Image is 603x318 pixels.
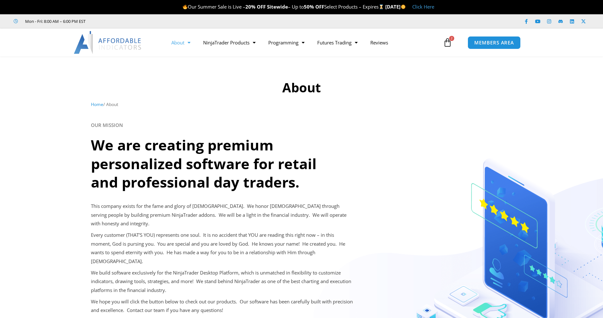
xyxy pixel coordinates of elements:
a: Home [91,101,103,107]
h6: OUR MISSION [91,122,512,128]
nav: Breadcrumb [91,100,512,109]
img: 🌞 [401,4,406,9]
h2: We are creating premium personalized software for retail and professional day traders. [91,136,344,192]
img: 🔥 [183,4,188,9]
a: 2 [434,33,462,52]
span: 2 [449,36,454,41]
p: We hope you will click the button below to check out our products. Our software has been carefull... [91,297,353,315]
h1: About [91,79,512,96]
p: This company exists for the fame and glory of [DEMOGRAPHIC_DATA]. We honor [DEMOGRAPHIC_DATA] thr... [91,202,353,229]
a: About [165,35,197,50]
span: Our Summer Sale is Live – – Up to Select Products – Expires [182,3,385,10]
strong: [DATE] [385,3,406,10]
a: Futures Trading [311,35,364,50]
img: ⌛ [379,4,384,9]
strong: 20% OFF [245,3,266,10]
a: MEMBERS AREA [468,36,521,49]
a: Click Here [412,3,434,10]
a: Reviews [364,35,394,50]
p: We build software exclusively for the NinjaTrader Desktop Platform, which is unmatched in flexibi... [91,268,353,295]
a: Programming [262,35,311,50]
nav: Menu [165,35,442,50]
a: NinjaTrader Products [197,35,262,50]
span: MEMBERS AREA [474,40,514,45]
p: Every customer (THAT’S YOU) represents one soul. It is no accident that YOU are reading this righ... [91,231,353,266]
iframe: Customer reviews powered by Trustpilot [94,18,190,24]
strong: Sitewide [267,3,288,10]
strong: 50% OFF [304,3,324,10]
img: LogoAI | Affordable Indicators – NinjaTrader [74,31,142,54]
span: Mon - Fri: 8:00 AM – 6:00 PM EST [24,17,86,25]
